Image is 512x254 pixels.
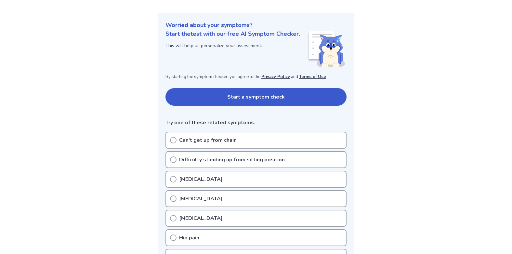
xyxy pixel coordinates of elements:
p: Start the test with our free AI Symptom Checker. [165,30,300,38]
p: Hip pain [179,234,199,242]
p: By starting the symptom checker, you agree to the and [165,74,347,80]
button: Start a symptom check [165,88,347,106]
p: Difficulty standing up from sitting position [179,156,285,164]
p: [MEDICAL_DATA] [179,214,223,222]
a: Terms of Use [299,74,326,80]
img: Shiba [308,31,345,67]
p: [MEDICAL_DATA] [179,195,223,203]
p: Try one of these related symptoms. [165,119,347,127]
p: This will help us personalize your assessment. [165,42,300,49]
a: Privacy Policy [261,74,290,80]
p: [MEDICAL_DATA] [179,175,223,183]
p: Worried about your symptoms? [165,21,347,30]
p: Can't get up from chair [179,136,236,144]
